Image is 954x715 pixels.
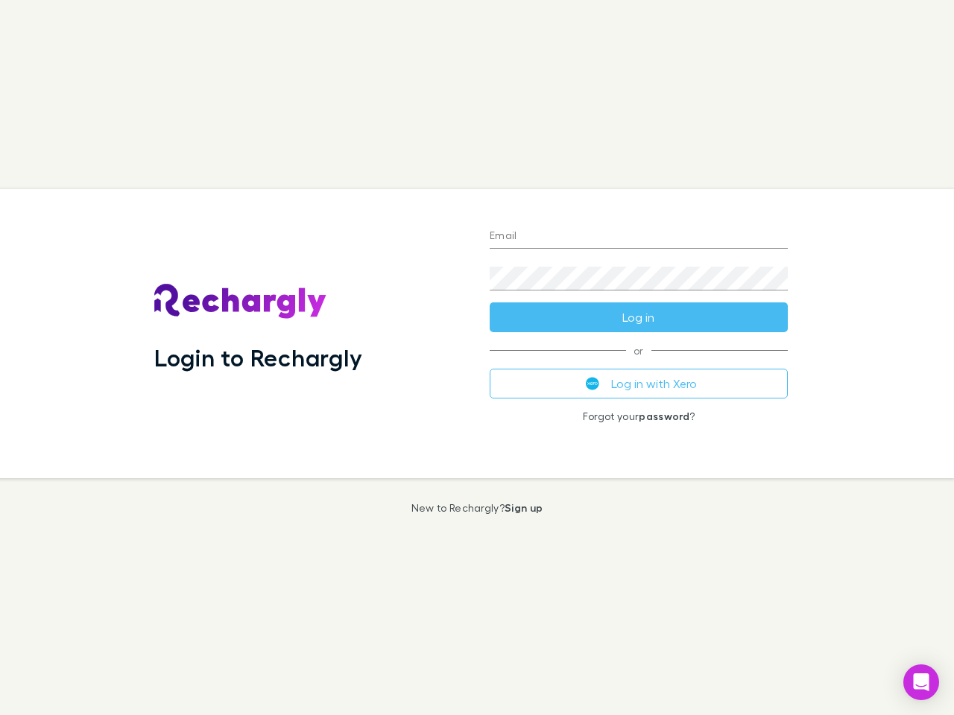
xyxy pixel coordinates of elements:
a: password [639,410,689,422]
img: Rechargly's Logo [154,284,327,320]
a: Sign up [505,501,543,514]
button: Log in with Xero [490,369,788,398]
div: Open Intercom Messenger [903,664,939,700]
p: Forgot your ? [490,410,788,422]
p: New to Rechargly? [411,502,543,514]
img: Xero's logo [586,377,599,390]
h1: Login to Rechargly [154,343,362,372]
span: or [490,350,788,351]
button: Log in [490,302,788,332]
